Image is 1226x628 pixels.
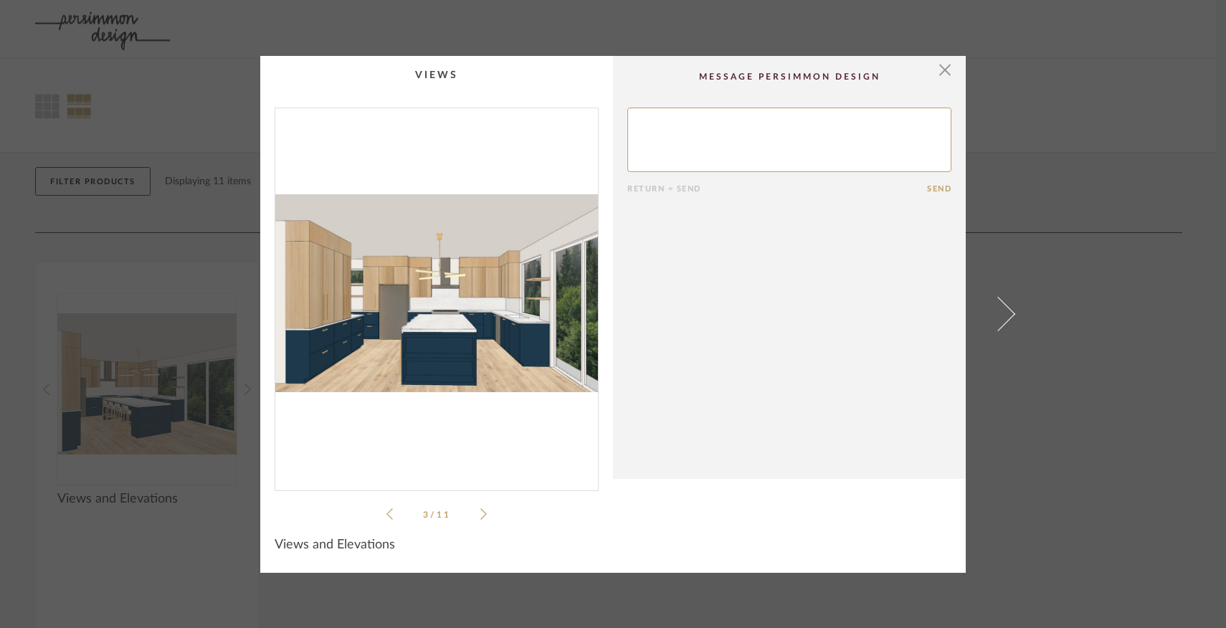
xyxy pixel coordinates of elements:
[275,537,395,553] span: Views and Elevations
[275,108,598,479] img: 38669df3-1c87-4b71-b7f9-709b35ebfac4_1000x1000.jpg
[430,510,437,519] span: /
[437,510,451,519] span: 11
[927,184,951,194] button: Send
[423,510,430,519] span: 3
[627,184,927,194] div: Return = Send
[275,108,598,479] div: 2
[931,56,959,85] button: Close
